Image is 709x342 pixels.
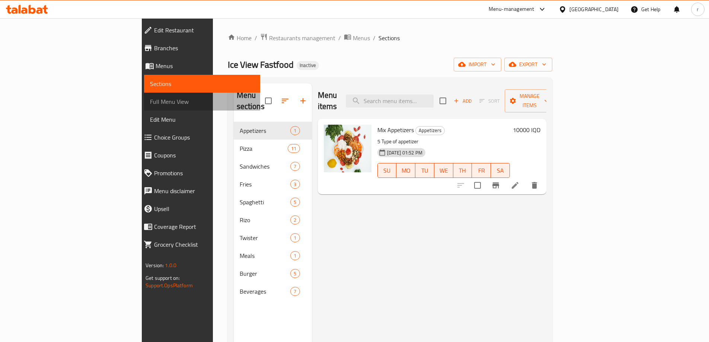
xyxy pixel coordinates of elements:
li: / [338,33,341,42]
p: 5 Type of appetizer [377,137,510,146]
span: Add item [451,95,475,107]
div: Twister1 [234,229,312,247]
span: Edit Restaurant [154,26,254,35]
span: Twister [240,233,291,242]
span: Pizza [240,144,288,153]
span: Coupons [154,151,254,160]
span: [DATE] 01:52 PM [384,149,425,156]
button: SU [377,163,397,178]
div: items [290,198,300,207]
div: items [290,162,300,171]
div: Appetizers1 [234,122,312,140]
span: Sections [150,79,254,88]
button: import [454,58,501,71]
span: 2 [291,217,299,224]
span: Menus [353,33,370,42]
span: Appetizers [416,126,444,135]
span: Sort sections [276,92,294,110]
span: 1.0.0 [165,261,176,270]
button: delete [526,176,543,194]
span: Select to update [470,178,485,193]
span: 1 [291,127,299,134]
span: Rizo [240,215,291,224]
span: Grocery Checklist [154,240,254,249]
button: TU [415,163,434,178]
span: Ice View Fastfood [228,56,294,73]
div: Burger5 [234,265,312,282]
button: FR [472,163,491,178]
span: Meals [240,251,291,260]
span: Mix Appetizers [377,124,414,135]
div: items [290,215,300,224]
a: Coverage Report [138,218,260,236]
span: Sandwiches [240,162,291,171]
div: items [290,269,300,278]
div: Inactive [297,61,319,70]
button: TH [453,163,472,178]
a: Edit menu item [511,181,520,190]
span: Beverages [240,287,291,296]
span: Branches [154,44,254,52]
div: Sandwiches7 [234,157,312,175]
span: FR [475,165,488,176]
span: Appetizers [240,126,291,135]
a: Menu disclaimer [138,182,260,200]
span: Burger [240,269,291,278]
span: TH [456,165,469,176]
span: Edit Menu [150,115,254,124]
span: 11 [288,145,299,152]
span: 5 [291,270,299,277]
a: Support.OpsPlatform [146,281,193,290]
div: Pizza11 [234,140,312,157]
div: Beverages7 [234,282,312,300]
span: Menu disclaimer [154,186,254,195]
a: Sections [144,75,260,93]
div: items [290,126,300,135]
input: search [346,95,434,108]
button: WE [434,163,453,178]
span: TU [418,165,431,176]
span: Get support on: [146,273,180,283]
a: Upsell [138,200,260,218]
span: 1 [291,234,299,242]
div: Menu-management [489,5,534,14]
span: SA [494,165,507,176]
li: / [373,33,376,42]
span: Full Menu View [150,97,254,106]
span: Version: [146,261,164,270]
button: Branch-specific-item [487,176,505,194]
nav: breadcrumb [228,33,552,43]
div: items [288,144,300,153]
span: Manage items [511,92,549,110]
span: Select all sections [261,93,276,109]
span: 7 [291,288,299,295]
a: Restaurants management [260,33,335,43]
div: [GEOGRAPHIC_DATA] [569,5,619,13]
a: Choice Groups [138,128,260,146]
button: Add section [294,92,312,110]
span: Sections [379,33,400,42]
a: Branches [138,39,260,57]
a: Full Menu View [144,93,260,111]
nav: Menu sections [234,119,312,303]
span: Upsell [154,204,254,213]
span: 1 [291,252,299,259]
button: MO [396,163,415,178]
a: Menus [344,33,370,43]
img: Mix Appetizers [324,125,371,172]
div: Fries3 [234,175,312,193]
span: Promotions [154,169,254,178]
span: Spaghetti [240,198,291,207]
div: items [290,287,300,296]
span: Fries [240,180,291,189]
div: Meals1 [234,247,312,265]
button: export [504,58,552,71]
span: Restaurants management [269,33,335,42]
a: Grocery Checklist [138,236,260,253]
